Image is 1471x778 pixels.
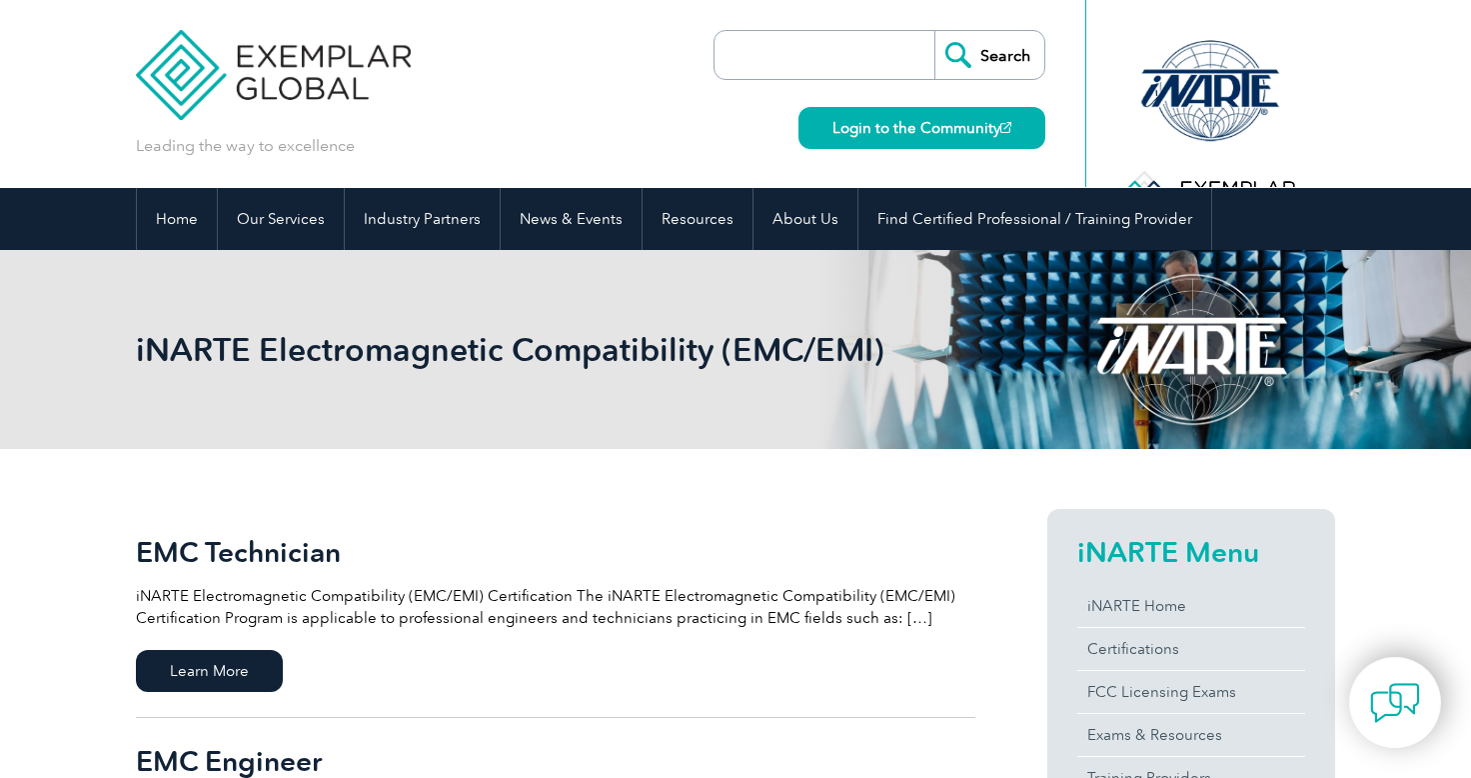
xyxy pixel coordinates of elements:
a: EMC Technician iNARTE Electromagnetic Compatibility (EMC/EMI) Certification The iNARTE Electromag... [136,509,975,718]
a: Exams & Resources [1077,714,1305,756]
a: Industry Partners [345,188,500,250]
h2: EMC Technician [136,536,975,568]
span: Learn More [136,650,283,692]
h2: iNARTE Menu [1077,536,1305,568]
img: open_square.png [1000,122,1011,133]
a: FCC Licensing Exams [1077,671,1305,713]
h2: EMC Engineer [136,745,975,777]
a: Our Services [218,188,344,250]
h1: iNARTE Electromagnetic Compatibility (EMC/EMI) [136,330,903,369]
a: About Us [753,188,857,250]
a: iNARTE Home [1077,585,1305,627]
a: Find Certified Professional / Training Provider [858,188,1211,250]
p: iNARTE Electromagnetic Compatibility (EMC/EMI) Certification The iNARTE Electromagnetic Compatibi... [136,585,975,629]
input: Search [934,31,1044,79]
img: contact-chat.png [1370,678,1420,728]
a: Home [137,188,217,250]
p: Leading the way to excellence [136,135,355,157]
a: News & Events [501,188,642,250]
a: Resources [643,188,752,250]
a: Login to the Community [798,107,1045,149]
a: Certifications [1077,628,1305,670]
